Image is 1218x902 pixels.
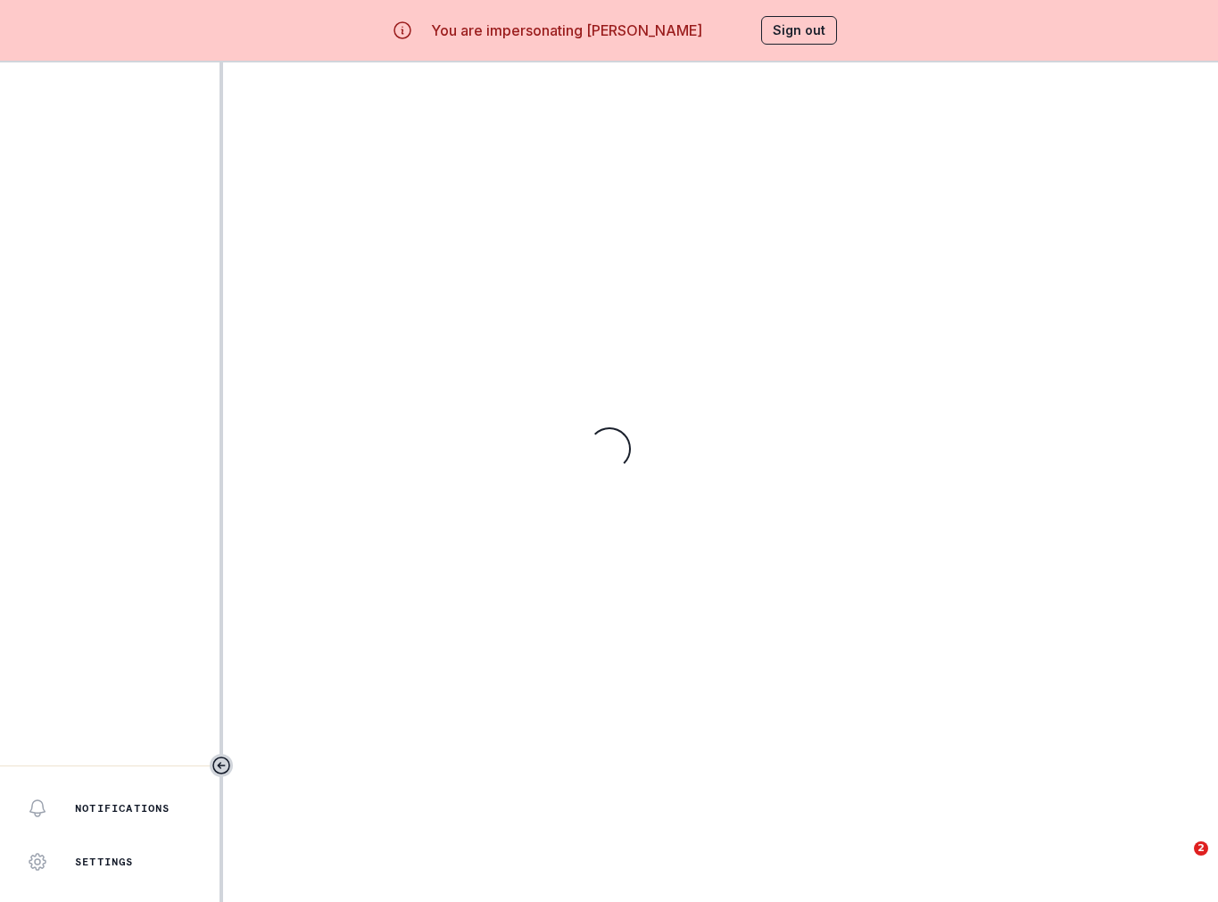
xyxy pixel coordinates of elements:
button: Toggle sidebar [210,754,233,777]
p: You are impersonating [PERSON_NAME] [431,20,702,41]
p: Notifications [75,801,170,815]
span: 2 [1194,841,1208,856]
button: Sign out [761,16,837,45]
iframe: Intercom live chat [1157,841,1200,884]
p: Settings [75,855,134,869]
